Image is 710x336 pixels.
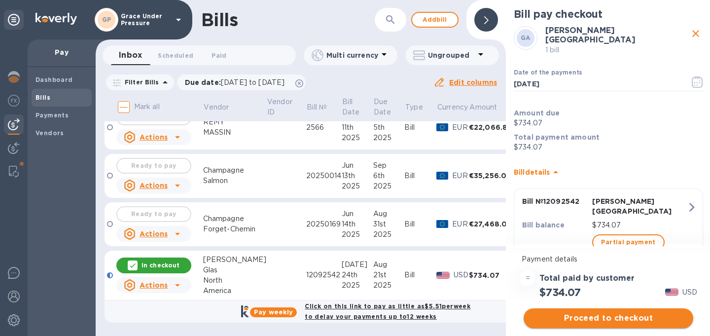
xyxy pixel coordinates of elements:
[35,112,69,119] b: Payments
[514,70,582,75] label: Date of the payments
[342,229,373,240] div: 2025
[404,270,436,280] div: Bill
[524,308,693,328] button: Proceed to checkout
[601,236,655,248] span: Partial payment
[420,14,450,26] span: Add bill
[592,234,664,250] button: Partial payment
[342,171,373,181] div: 13th
[119,48,142,62] span: Inbox
[514,168,550,176] b: Bill details
[142,261,179,269] p: In checkout
[469,171,513,181] div: €35,256.00
[306,270,342,280] div: 12092542
[35,129,64,137] b: Vendors
[342,122,373,133] div: 11th
[373,160,405,171] div: Sep
[545,26,636,44] b: [PERSON_NAME] [GEOGRAPHIC_DATA]
[469,219,513,229] div: €27,468.00
[203,117,267,127] div: REMY
[469,102,510,112] span: Amount
[373,133,405,143] div: 2025
[306,171,342,181] div: 20250014
[203,127,267,138] div: MASSIN
[204,102,229,112] p: Vendor
[514,8,703,20] h2: Bill pay checkout
[203,165,267,176] div: Champagne
[373,122,405,133] div: 5th
[373,171,405,181] div: 6th
[404,122,436,133] div: Bill
[522,254,695,264] p: Payment details
[342,181,373,191] div: 2025
[267,97,305,117] span: Vendor ID
[373,219,405,229] div: 31st
[203,224,267,234] div: Forget-Chemin
[203,275,267,286] div: North
[545,45,688,55] p: 1 bill
[342,160,373,171] div: Jun
[342,133,373,143] div: 2025
[373,229,405,240] div: 2025
[4,10,24,30] div: Unpin categories
[522,220,588,230] p: Bill balance
[307,102,340,112] span: Bill №
[411,12,459,28] button: Addbill
[203,286,267,296] div: America
[452,171,468,181] p: EUR
[121,78,159,86] p: Filter Bills
[520,270,535,286] div: =
[342,209,373,219] div: Jun
[306,122,342,133] div: 2566
[35,13,77,25] img: Logo
[306,219,342,229] div: 20250169
[469,102,497,112] p: Amount
[514,109,560,117] b: Amount due
[342,280,373,291] div: 2025
[204,102,242,112] span: Vendor
[35,76,73,83] b: Dashboard
[35,47,88,57] p: Pay
[102,16,111,23] b: GP
[539,286,581,299] h2: $734.07
[449,78,497,86] u: Edit columns
[514,142,703,152] p: $734.07
[374,97,391,117] p: Due Date
[8,95,20,107] img: Foreign exchange
[592,220,686,230] p: $734.07
[121,13,170,27] p: Grace Under Pressure
[342,97,372,117] span: Bill Date
[405,102,436,112] span: Type
[140,182,168,189] u: Actions
[514,188,703,259] button: Bill №12092542[PERSON_NAME] [GEOGRAPHIC_DATA]Bill balance$734.07Partial payment
[342,270,373,280] div: 24th
[140,281,168,289] u: Actions
[212,50,226,61] span: Paid
[514,133,600,141] b: Total payment amount
[404,171,436,181] div: Bill
[203,255,267,265] div: [PERSON_NAME]
[326,50,378,60] p: Multi currency
[201,9,238,30] h1: Bills
[134,102,160,112] p: Mark all
[373,260,405,270] div: Aug
[373,209,405,219] div: Aug
[404,219,436,229] div: Bill
[469,270,513,280] div: $734.07
[437,102,468,112] p: Currency
[203,265,267,275] div: Glas
[469,122,513,132] div: €22,066.80
[254,308,293,316] b: Pay weekly
[665,289,678,296] img: USD
[592,196,686,216] p: [PERSON_NAME] [GEOGRAPHIC_DATA]
[35,94,50,101] b: Bills
[373,270,405,280] div: 21st
[185,77,290,87] p: Due date :
[221,78,284,86] span: [DATE] to [DATE]
[342,260,373,270] div: [DATE]
[514,156,703,188] div: Billdetails
[532,312,685,324] span: Proceed to checkout
[342,219,373,229] div: 14th
[140,133,168,141] u: Actions
[342,97,359,117] p: Bill Date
